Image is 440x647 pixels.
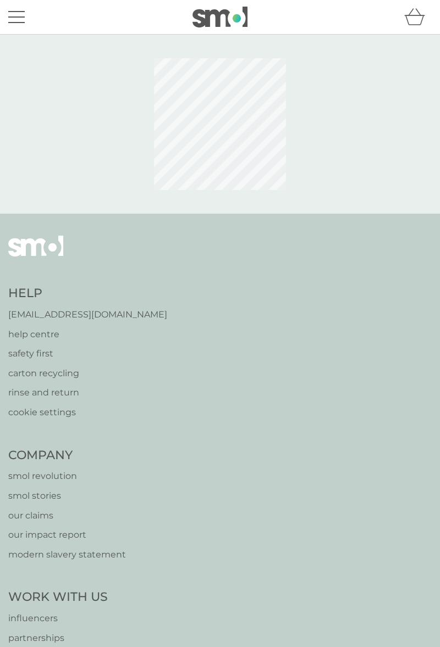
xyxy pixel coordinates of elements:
a: cookie settings [8,405,167,420]
h4: Company [8,447,126,464]
a: modern slavery statement [8,548,126,562]
a: smol revolution [8,469,126,483]
a: smol stories [8,489,126,503]
h4: Help [8,285,167,302]
a: our claims [8,509,126,523]
a: safety first [8,347,167,361]
a: partnerships [8,631,108,645]
button: menu [8,7,25,27]
a: rinse and return [8,386,167,400]
h4: Work With Us [8,589,108,606]
a: help centre [8,327,167,342]
a: carton recycling [8,366,167,381]
div: basket [404,6,432,28]
a: influencers [8,611,108,626]
img: smol [193,7,248,27]
img: smol [8,236,63,273]
a: [EMAIL_ADDRESS][DOMAIN_NAME] [8,308,167,322]
a: our impact report [8,528,126,542]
